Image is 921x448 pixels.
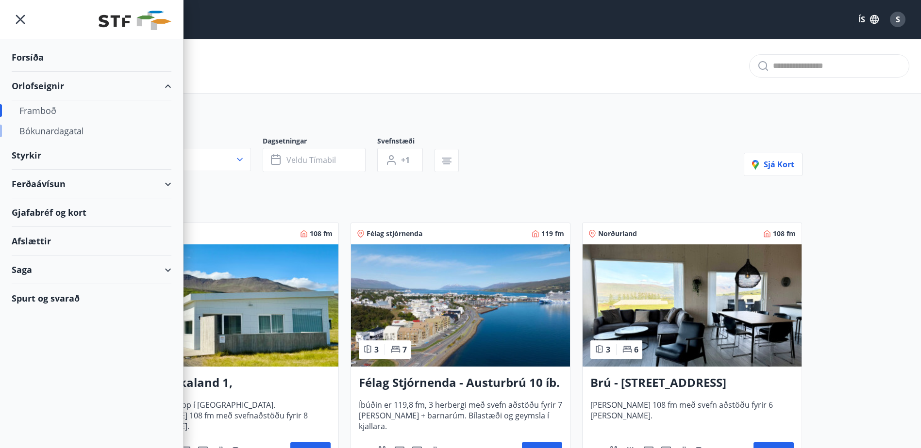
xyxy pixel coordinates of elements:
[119,244,338,367] img: Paella dish
[119,148,251,171] button: Allt
[12,256,171,284] div: Saga
[896,14,900,25] span: S
[310,229,333,239] span: 108 fm
[19,100,164,121] div: Framboð
[541,229,564,239] span: 119 fm
[12,72,171,100] div: Orlofseignir
[19,121,164,141] div: Bókunardagatal
[752,159,794,170] span: Sjá kort
[351,244,570,367] img: Paella dish
[12,141,171,170] div: Styrkir
[773,229,796,239] span: 108 fm
[12,198,171,227] div: Gjafabréf og kort
[12,11,29,28] button: menu
[263,148,366,172] button: Veldu tímabil
[127,400,331,432] span: Rúmgott hús upp í [GEOGRAPHIC_DATA]. [PERSON_NAME] 108 fm með svefnaðstöðu fyrir 8 [PERSON_NAME].
[598,229,637,239] span: Norðurland
[590,374,794,392] h3: Brú - [STREET_ADDRESS]
[401,155,410,165] span: +1
[402,344,407,355] span: 7
[606,344,610,355] span: 3
[634,344,638,355] span: 6
[583,244,802,367] img: Paella dish
[367,229,422,239] span: Félag stjórnenda
[359,374,562,392] h3: Félag Stjórnenda - Austurbrú 10 íb. 201
[853,11,884,28] button: ÍS
[374,344,379,355] span: 3
[286,155,336,165] span: Veldu tímabil
[590,400,794,432] span: [PERSON_NAME] 108 fm með svefn aðstöðu fyrir 6 [PERSON_NAME].
[263,136,377,148] span: Dagsetningar
[119,136,263,148] span: Svæði
[377,136,435,148] span: Svefnstæði
[359,400,562,432] span: Íbúðin er 119,8 fm, 3 herbergi með svefn aðstöðu fyrir 7 [PERSON_NAME] + barnarúm. Bílastæði og g...
[127,374,331,392] h3: Brú - Hrókaland 1, [GEOGRAPHIC_DATA]
[12,170,171,198] div: Ferðaávísun
[886,8,909,31] button: S
[12,227,171,256] div: Afslættir
[744,153,803,176] button: Sjá kort
[12,284,171,312] div: Spurt og svarað
[99,11,171,30] img: union_logo
[12,43,171,72] div: Forsíða
[377,148,423,172] button: +1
